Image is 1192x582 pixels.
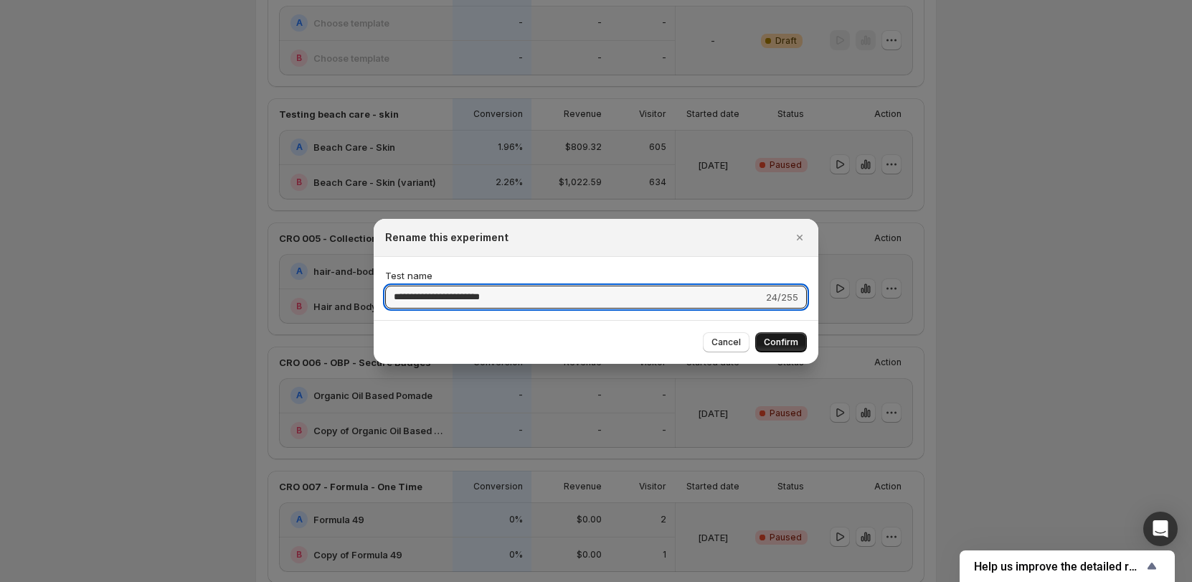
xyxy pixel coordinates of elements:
button: Cancel [703,332,749,352]
span: Cancel [711,337,741,348]
button: Show survey - Help us improve the detailed report for A/B campaigns [974,558,1160,575]
h2: Rename this experiment [385,230,509,245]
button: Confirm [755,332,807,352]
div: Open Intercom Messenger [1143,512,1178,546]
button: Close [790,227,810,248]
span: Confirm [764,337,798,348]
span: Help us improve the detailed report for A/B campaigns [974,560,1143,573]
span: Test name [385,270,432,281]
